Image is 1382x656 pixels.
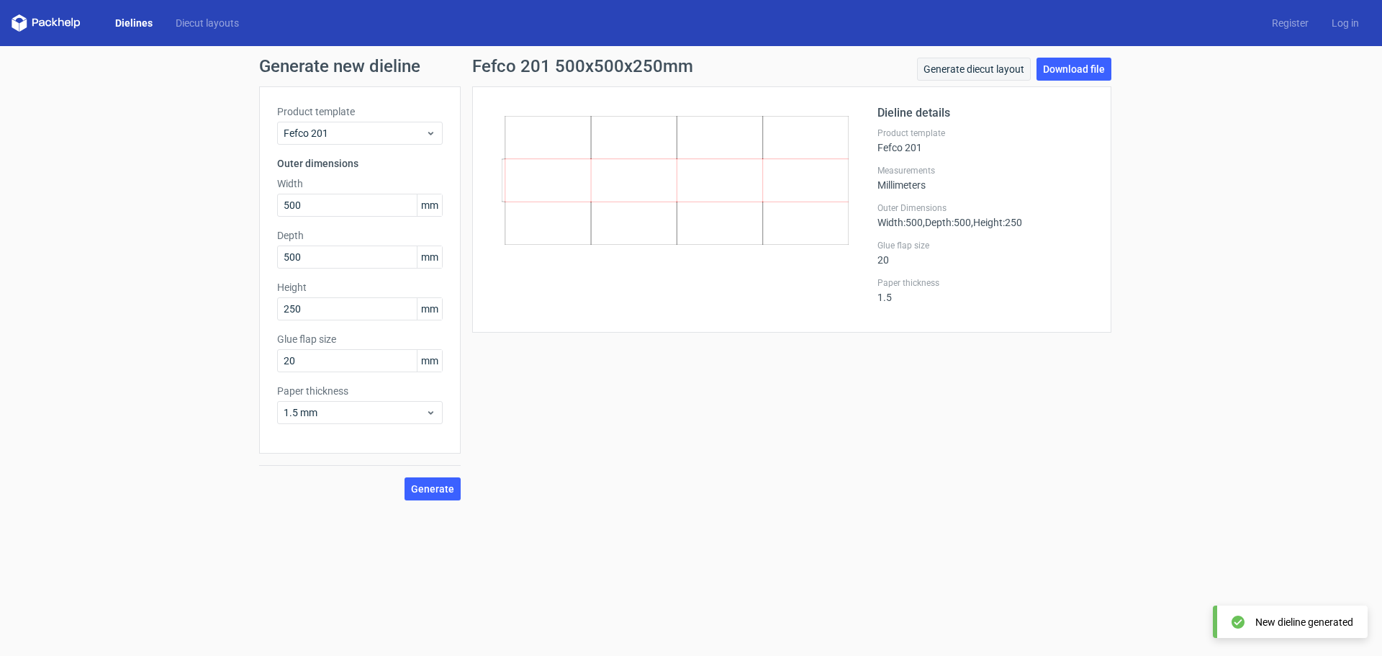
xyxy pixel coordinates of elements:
label: Product template [877,127,1093,139]
h2: Dieline details [877,104,1093,122]
label: Width [277,176,443,191]
div: 20 [877,240,1093,266]
label: Glue flap size [277,332,443,346]
span: mm [417,246,442,268]
span: Fefco 201 [284,126,425,140]
span: mm [417,298,442,320]
label: Outer Dimensions [877,202,1093,214]
span: , Height : 250 [971,217,1022,228]
span: 1.5 mm [284,405,425,420]
button: Generate [405,477,461,500]
label: Product template [277,104,443,119]
a: Register [1260,16,1320,30]
h1: Generate new dieline [259,58,1123,75]
a: Dielines [104,16,164,30]
span: Width : 500 [877,217,923,228]
div: Fefco 201 [877,127,1093,153]
label: Paper thickness [877,277,1093,289]
label: Height [277,280,443,295]
h3: Outer dimensions [277,156,443,171]
h1: Fefco 201 500x500x250mm [472,58,693,75]
div: New dieline generated [1255,615,1353,629]
span: mm [417,350,442,372]
a: Download file [1036,58,1111,81]
span: Generate [411,484,454,494]
label: Glue flap size [877,240,1093,251]
div: 1.5 [877,277,1093,303]
label: Measurements [877,165,1093,176]
a: Generate diecut layout [917,58,1031,81]
label: Paper thickness [277,384,443,398]
span: mm [417,194,442,216]
div: Millimeters [877,165,1093,191]
a: Diecut layouts [164,16,250,30]
label: Depth [277,228,443,243]
a: Log in [1320,16,1370,30]
span: , Depth : 500 [923,217,971,228]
